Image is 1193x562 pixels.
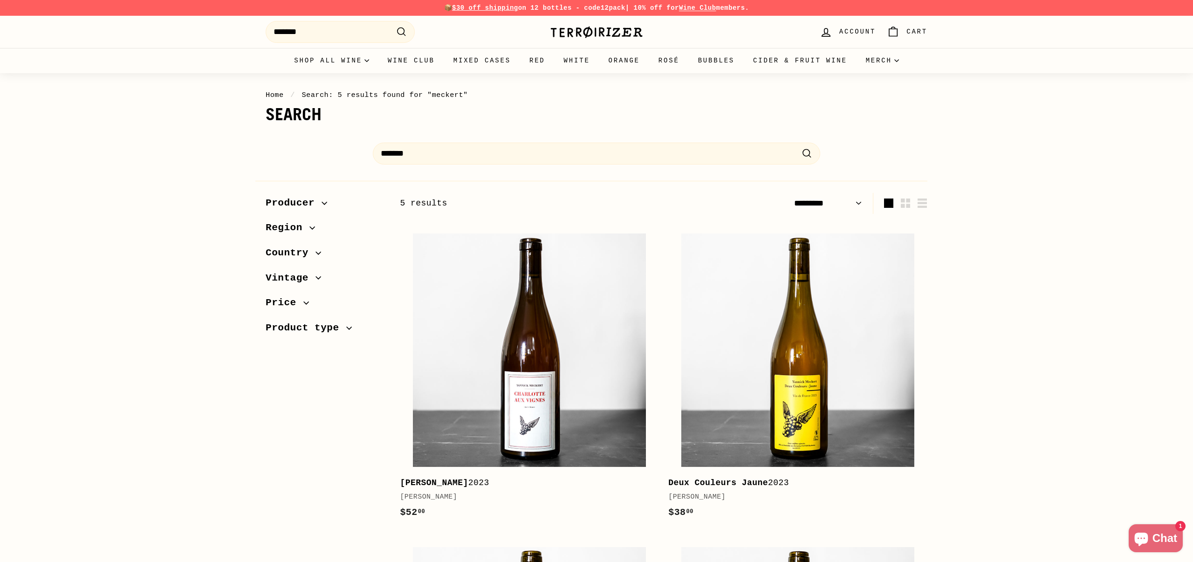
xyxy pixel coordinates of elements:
[668,507,693,518] span: $38
[418,508,425,515] sup: 00
[400,478,468,487] b: [PERSON_NAME]
[599,48,649,73] a: Orange
[686,508,693,515] sup: 00
[400,507,425,518] span: $52
[601,4,625,12] strong: 12pack
[266,218,385,243] button: Region
[247,48,946,73] div: Primary
[266,89,927,101] nav: breadcrumbs
[668,492,918,503] div: [PERSON_NAME]
[814,18,881,46] a: Account
[302,91,467,99] span: Search: 5 results found for "meckert"
[266,91,284,99] a: Home
[744,48,857,73] a: Cider & Fruit Wine
[452,4,518,12] span: $30 off shipping
[906,27,927,37] span: Cart
[555,48,599,73] a: White
[266,318,385,343] button: Product type
[857,48,908,73] summary: Merch
[266,193,385,218] button: Producer
[679,4,716,12] a: Wine Club
[266,195,322,211] span: Producer
[649,48,689,73] a: Rosé
[839,27,876,37] span: Account
[266,320,346,336] span: Product type
[266,295,303,311] span: Price
[285,48,378,73] summary: Shop all wine
[266,3,927,13] p: 📦 on 12 bottles - code | 10% off for members.
[266,245,315,261] span: Country
[400,492,650,503] div: [PERSON_NAME]
[266,270,315,286] span: Vintage
[288,91,297,99] span: /
[689,48,744,73] a: Bubbles
[520,48,555,73] a: Red
[400,476,650,490] div: 2023
[266,220,309,236] span: Region
[668,476,918,490] div: 2023
[400,197,664,210] div: 5 results
[668,221,927,530] a: Deux Couleurs Jaune2023[PERSON_NAME]
[881,18,933,46] a: Cart
[266,105,927,124] h1: Search
[1126,524,1186,555] inbox-online-store-chat: Shopify online store chat
[266,268,385,293] button: Vintage
[444,48,520,73] a: Mixed Cases
[668,478,768,487] b: Deux Couleurs Jaune
[400,221,659,530] a: [PERSON_NAME]2023[PERSON_NAME]
[378,48,444,73] a: Wine Club
[266,243,385,268] button: Country
[266,293,385,318] button: Price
